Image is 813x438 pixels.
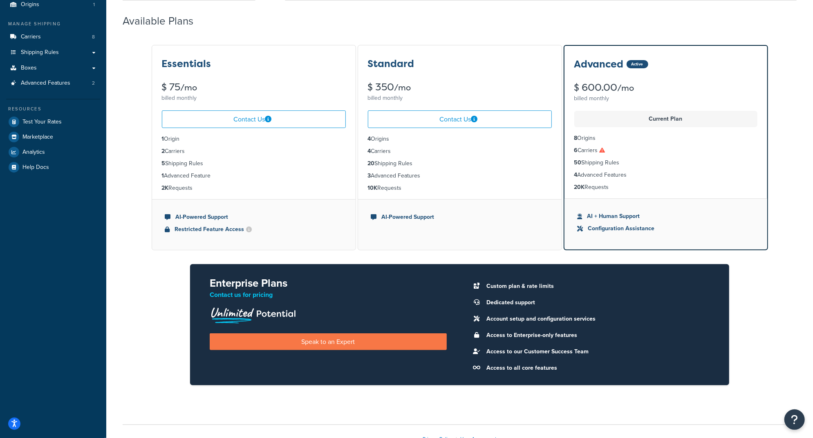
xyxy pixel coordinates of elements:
[6,115,100,129] a: Test Your Rates
[483,346,710,357] li: Access to our Customer Success Team
[6,76,100,91] a: Advanced Features 2
[579,113,753,125] p: Current Plan
[165,213,343,222] li: AI-Powered Support
[483,281,710,292] li: Custom plan & rate limits
[162,147,346,156] li: Carriers
[162,159,166,168] strong: 5
[6,130,100,144] a: Marketplace
[162,171,164,180] strong: 1
[22,164,49,171] span: Help Docs
[6,45,100,60] a: Shipping Rules
[22,149,45,156] span: Analytics
[162,58,211,69] h3: Essentials
[210,277,447,289] h2: Enterprise Plans
[21,65,37,72] span: Boxes
[574,171,757,180] li: Advanced Features
[162,82,346,92] div: $ 75
[368,159,552,168] li: Shipping Rules
[368,110,552,128] a: Contact Us
[162,159,346,168] li: Shipping Rules
[574,171,578,179] strong: 4
[6,106,100,112] div: Resources
[6,76,100,91] li: Advanced Features
[368,92,552,104] div: billed monthly
[574,146,578,155] strong: 6
[368,184,378,192] strong: 10K
[368,82,552,92] div: $ 350
[574,83,757,93] div: $ 600.00
[368,147,371,155] strong: 4
[21,1,39,8] span: Origins
[162,147,165,155] strong: 2
[162,171,346,180] li: Advanced Feature
[368,135,552,144] li: Origins
[6,29,100,45] a: Carriers 8
[6,61,100,76] a: Boxes
[368,171,371,180] strong: 3
[93,1,95,8] span: 1
[162,135,346,144] li: Origin
[92,80,95,87] span: 2
[162,184,169,192] strong: 2K
[483,313,710,325] li: Account setup and configuration services
[21,49,59,56] span: Shipping Rules
[92,34,95,40] span: 8
[574,93,757,104] div: billed monthly
[394,82,411,93] small: /mo
[368,159,375,168] strong: 20
[6,160,100,175] a: Help Docs
[210,305,296,323] img: Unlimited Potential
[123,15,206,27] h2: Available Plans
[6,145,100,159] a: Analytics
[627,60,648,68] div: Active
[6,20,100,27] div: Manage Shipping
[181,82,197,93] small: /mo
[162,110,346,128] a: Contact Us
[618,82,634,94] small: /mo
[22,119,62,126] span: Test Your Rates
[22,134,53,141] span: Marketplace
[165,225,343,234] li: Restricted Feature Access
[483,297,710,308] li: Dedicated support
[574,146,757,155] li: Carriers
[574,134,757,143] li: Origins
[21,34,41,40] span: Carriers
[483,330,710,341] li: Access to Enterprise-only features
[483,362,710,374] li: Access to all core features
[784,409,805,430] button: Open Resource Center
[368,58,414,69] h3: Standard
[368,184,552,193] li: Requests
[368,147,552,156] li: Carriers
[371,213,549,222] li: AI-Powered Support
[210,333,447,350] a: Speak to an Expert
[574,183,757,192] li: Requests
[162,184,346,193] li: Requests
[162,135,164,143] strong: 1
[574,59,624,70] h3: Advanced
[574,134,578,142] strong: 8
[578,224,754,233] li: Configuration Assistance
[210,289,447,301] p: Contact us for pricing
[368,135,371,143] strong: 4
[6,29,100,45] li: Carriers
[574,158,582,167] strong: 50
[162,92,346,104] div: billed monthly
[578,212,754,221] li: AI + Human Support
[574,158,757,167] li: Shipping Rules
[368,171,552,180] li: Advanced Features
[574,183,585,191] strong: 20K
[21,80,70,87] span: Advanced Features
